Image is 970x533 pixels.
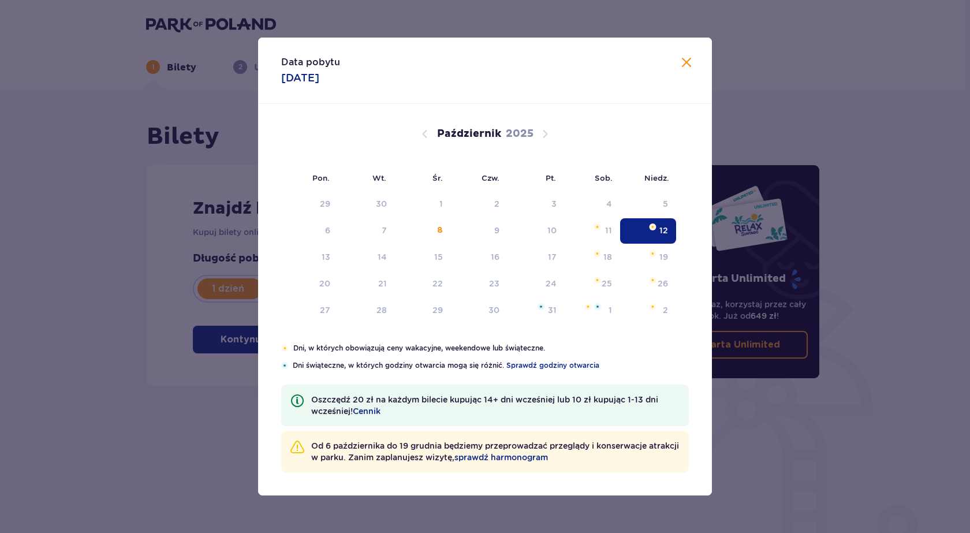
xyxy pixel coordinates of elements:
[649,250,656,257] img: Pomarańczowa gwiazdka
[372,173,386,182] small: Wt.
[547,225,557,236] div: 10
[551,198,557,210] div: 3
[565,192,621,217] td: Data niedostępna. sobota, 4 października 2025
[378,278,387,289] div: 21
[281,218,338,244] td: Data niedostępna. poniedziałek, 6 października 2025
[281,298,338,323] td: poniedziałek, 27 października 2025
[649,303,656,310] img: Pomarańczowa gwiazdka
[565,218,621,244] td: sobota, 11 października 2025
[353,405,380,417] a: Cennik
[649,223,656,230] img: Pomarańczowa gwiazdka
[293,343,689,353] p: Dni, w których obowiązują ceny wakacyjne, weekendowe lub świąteczne.
[508,245,565,270] td: piątek, 17 października 2025
[338,271,396,297] td: wtorek, 21 października 2025
[508,298,565,323] td: piątek, 31 października 2025
[620,298,676,323] td: niedziela, 2 listopada 2025
[319,278,330,289] div: 20
[312,173,330,182] small: Pon.
[603,251,612,263] div: 18
[605,225,612,236] div: 11
[395,271,451,297] td: środa, 22 października 2025
[322,251,330,263] div: 13
[594,303,601,310] img: Niebieska gwiazdka
[454,452,548,463] span: sprawdź harmonogram
[437,127,501,141] p: Październik
[620,218,676,244] td: Data zaznaczona. niedziela, 12 października 2025
[439,198,443,210] div: 1
[594,277,601,284] img: Pomarańczowa gwiazdka
[451,192,508,217] td: Data niedostępna. czwartek, 2 października 2025
[663,304,668,316] div: 2
[680,56,693,70] button: Zamknij
[281,271,338,297] td: poniedziałek, 20 października 2025
[432,304,443,316] div: 29
[584,303,592,310] img: Pomarańczowa gwiazdka
[488,304,499,316] div: 30
[325,225,330,236] div: 6
[434,251,443,263] div: 15
[620,192,676,217] td: Data niedostępna. niedziela, 5 października 2025
[565,298,621,323] td: sobota, 1 listopada 2025
[663,198,668,210] div: 5
[451,218,508,244] td: czwartek, 9 października 2025
[338,245,396,270] td: wtorek, 14 października 2025
[649,277,656,284] img: Pomarańczowa gwiazdka
[606,198,612,210] div: 4
[595,173,613,182] small: Sob.
[320,198,330,210] div: 29
[451,245,508,270] td: czwartek, 16 października 2025
[508,218,565,244] td: piątek, 10 października 2025
[609,304,612,316] div: 1
[489,278,499,289] div: 23
[338,298,396,323] td: wtorek, 28 października 2025
[546,173,556,182] small: Pt.
[338,192,396,217] td: Data niedostępna. wtorek, 30 września 2025
[281,56,340,69] p: Data pobytu
[338,218,396,244] td: Data niedostępna. wtorek, 7 października 2025
[620,271,676,297] td: niedziela, 26 października 2025
[546,278,557,289] div: 24
[565,245,621,270] td: sobota, 18 października 2025
[376,198,387,210] div: 30
[320,304,330,316] div: 27
[293,360,689,371] p: Dni świąteczne, w których godziny otwarcia mogą się różnić.
[659,251,668,263] div: 19
[432,173,443,182] small: Śr.
[395,218,451,244] td: środa, 8 października 2025
[451,298,508,323] td: czwartek, 30 października 2025
[311,394,680,417] p: Oszczędź 20 zł na każdym bilecie kupując 14+ dni wcześniej lub 10 zł kupując 1-13 dni wcześniej!
[311,440,680,463] p: Od 6 października do 19 grudnia będziemy przeprowadzać przeglądy i konserwacje atrakcji w parku. ...
[659,225,668,236] div: 12
[548,251,557,263] div: 17
[451,271,508,297] td: czwartek, 23 października 2025
[281,362,288,369] img: Niebieska gwiazdka
[494,198,499,210] div: 2
[565,271,621,297] td: sobota, 25 października 2025
[594,223,601,230] img: Pomarańczowa gwiazdka
[378,251,387,263] div: 14
[548,304,557,316] div: 31
[281,71,319,85] p: [DATE]
[395,245,451,270] td: środa, 15 października 2025
[658,278,668,289] div: 26
[418,127,432,141] button: Poprzedni miesiąc
[538,303,544,310] img: Niebieska gwiazdka
[395,298,451,323] td: środa, 29 października 2025
[432,278,443,289] div: 22
[281,245,338,270] td: poniedziałek, 13 października 2025
[538,127,552,141] button: Następny miesiąc
[376,304,387,316] div: 28
[644,173,669,182] small: Niedz.
[620,245,676,270] td: niedziela, 19 października 2025
[508,271,565,297] td: piątek, 24 października 2025
[506,360,599,371] a: Sprawdź godziny otwarcia
[506,127,533,141] p: 2025
[494,225,499,236] div: 9
[602,278,612,289] div: 25
[382,225,387,236] div: 7
[491,251,499,263] div: 16
[482,173,499,182] small: Czw.
[437,225,443,236] div: 8
[395,192,451,217] td: Data niedostępna. środa, 1 października 2025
